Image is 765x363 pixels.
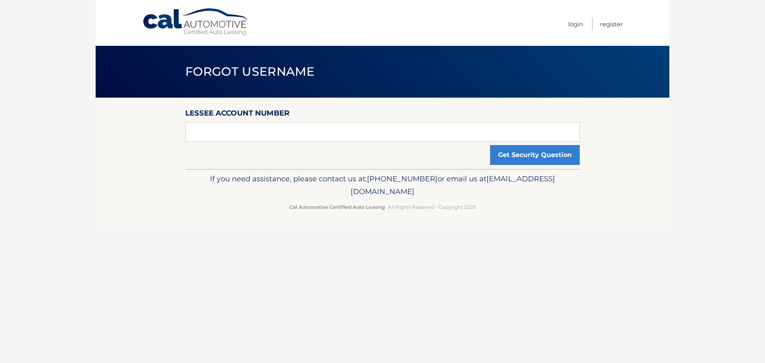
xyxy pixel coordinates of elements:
[185,64,315,79] span: Forgot Username
[568,18,583,31] a: Login
[367,174,437,183] span: [PHONE_NUMBER]
[142,8,250,36] a: Cal Automotive
[190,173,575,198] p: If you need assistance, please contact us at: or email us at
[490,145,580,165] button: Get Security Question
[289,204,385,210] strong: Cal Automotive Certified Auto Leasing
[185,107,290,122] label: Lessee Account Number
[351,174,555,196] span: [EMAIL_ADDRESS][DOMAIN_NAME]
[190,203,575,211] p: - All Rights Reserved - Copyright 2025
[600,18,623,31] a: Register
